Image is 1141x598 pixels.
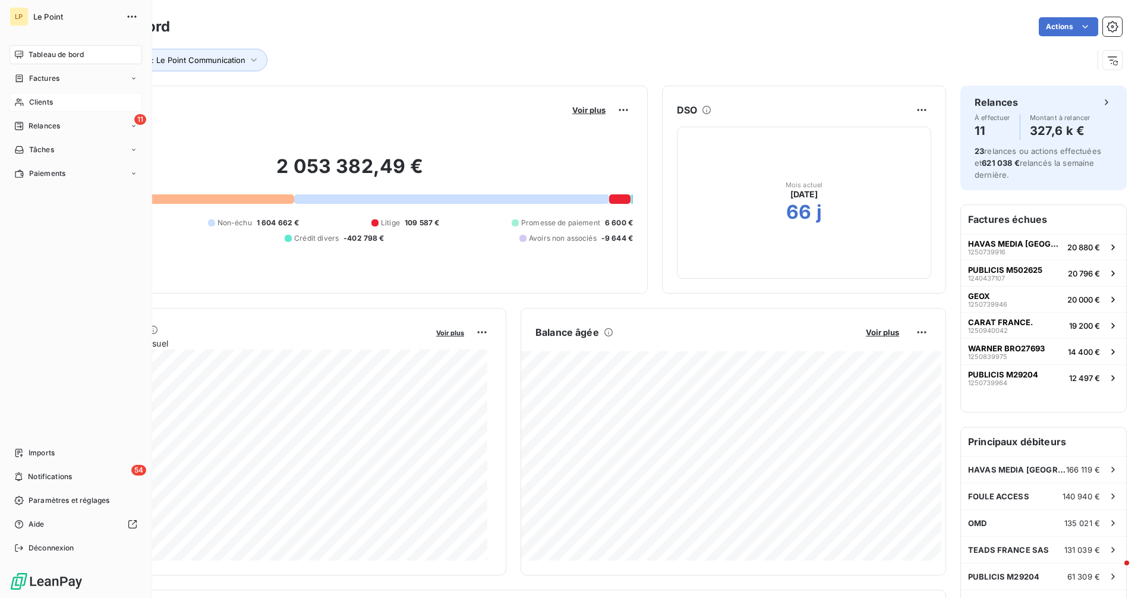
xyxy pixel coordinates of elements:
span: relances ou actions effectuées et relancés la semaine dernière. [975,146,1101,180]
span: 12 497 € [1069,373,1100,383]
span: 19 200 € [1069,321,1100,331]
img: Logo LeanPay [10,572,83,591]
span: 166 119 € [1066,465,1100,474]
span: Mois actuel [786,181,823,188]
button: HAVAS MEDIA [GEOGRAPHIC_DATA]125073991620 880 € [961,234,1126,260]
span: 1 604 662 € [257,218,300,228]
span: 6 600 € [605,218,633,228]
span: Paramètres et réglages [29,495,109,506]
button: Entité : Le Point Communication [111,49,267,71]
button: WARNER BRO27693125083997514 400 € [961,338,1126,364]
span: 1240437107 [968,275,1005,282]
span: Litige [381,218,400,228]
h4: 327,6 k € [1030,121,1090,140]
span: 23 [975,146,984,156]
span: 20 880 € [1067,243,1100,252]
span: 11 [134,114,146,125]
span: -9 644 € [601,233,633,244]
span: 109 587 € [405,218,439,228]
span: Factures [29,73,59,84]
a: Aide [10,515,142,534]
button: Actions [1039,17,1098,36]
span: 621 038 € [982,158,1019,168]
span: 1250739916 [968,248,1006,256]
h2: j [817,200,822,224]
span: OMD [968,518,986,528]
span: Paiements [29,168,65,179]
h6: DSO [677,103,697,117]
span: FOULE ACCESS [968,492,1029,501]
h6: Principaux débiteurs [961,427,1126,456]
div: LP [10,7,29,26]
span: CARAT FRANCE. [968,317,1033,327]
span: TEADS FRANCE SAS [968,545,1049,555]
span: GEOX [968,291,990,301]
span: À effectuer [975,114,1010,121]
span: HAVAS MEDIA [GEOGRAPHIC_DATA] [968,465,1066,474]
span: Entité : Le Point Communication [128,55,245,65]
span: Voir plus [866,328,899,337]
span: HAVAS MEDIA [GEOGRAPHIC_DATA] [968,239,1063,248]
span: 61 309 € [1067,572,1100,581]
span: Crédit divers [294,233,339,244]
span: Montant à relancer [1030,114,1090,121]
span: PUBLICIS M502625 [968,265,1042,275]
button: Voir plus [433,327,468,338]
span: WARNER BRO27693 [968,344,1045,353]
span: 135 021 € [1064,518,1100,528]
span: 1250739964 [968,379,1007,386]
span: 54 [131,465,146,476]
span: Imports [29,448,55,458]
span: Avoirs non associés [529,233,597,244]
span: 131 039 € [1064,545,1100,555]
span: Clients [29,97,53,108]
span: Voir plus [436,329,464,337]
span: 14 400 € [1068,347,1100,357]
span: 1250839975 [968,353,1007,360]
span: Le Point [33,12,119,21]
h6: Balance âgée [535,325,599,339]
span: Relances [29,121,60,131]
span: 20 000 € [1067,295,1100,304]
span: Chiffre d'affaires mensuel [67,337,428,350]
button: GEOX125073994620 000 € [961,286,1126,312]
span: 1250940042 [968,327,1008,334]
span: -402 798 € [343,233,384,244]
span: 140 940 € [1063,492,1100,501]
span: Tâches [29,144,54,155]
button: PUBLICIS M502625124043710720 796 € [961,260,1126,286]
span: 20 796 € [1068,269,1100,278]
iframe: Intercom live chat [1101,558,1129,586]
h2: 2 053 382,49 € [67,155,633,190]
span: Promesse de paiement [521,218,600,228]
span: Non-échu [218,218,252,228]
button: PUBLICIS M29204125073996412 497 € [961,364,1126,391]
span: PUBLICIS M29204 [968,370,1038,379]
span: [DATE] [790,188,818,200]
h6: Relances [975,95,1018,109]
button: CARAT FRANCE.125094004219 200 € [961,312,1126,338]
span: Voir plus [572,105,606,115]
span: Aide [29,519,45,530]
h4: 11 [975,121,1010,140]
h2: 66 [786,200,811,224]
span: PUBLICIS M29204 [968,572,1039,581]
span: Tableau de bord [29,49,84,60]
h6: Factures échues [961,205,1126,234]
span: 1250739946 [968,301,1007,308]
button: Voir plus [569,105,609,115]
button: Voir plus [862,327,903,338]
span: Notifications [28,471,72,482]
span: Déconnexion [29,543,74,553]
